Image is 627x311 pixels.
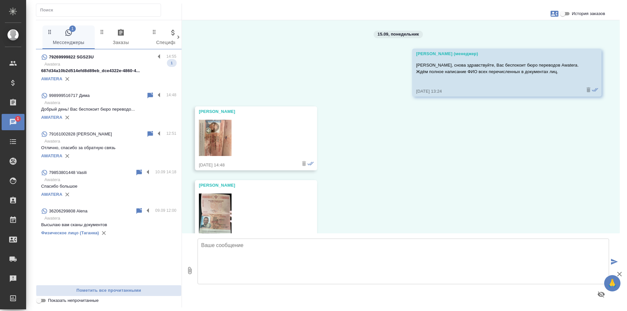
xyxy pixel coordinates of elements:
p: 687d34a10b2d514efd8d89eb_dce4322e-4860-4... [41,68,176,74]
a: Физическое лицо (Таганка) [41,230,99,235]
div: [PERSON_NAME] [199,182,294,189]
svg: Зажми и перетащи, чтобы поменять порядок вкладок [151,29,157,35]
span: Заказы [99,29,143,47]
span: Показать непрочитанные [48,297,99,304]
span: Пометить все прочитанными [40,287,178,294]
a: AWATERA [41,115,62,120]
p: 09.09 12:00 [155,207,176,214]
p: [PERSON_NAME], снова здравствуйте, Вас беспокоит бюро переводов Awatera. Ждём полное написание ФИ... [416,62,579,75]
div: Пометить непрочитанным [135,207,143,215]
button: Заявки [547,6,562,22]
svg: Зажми и перетащи, чтобы поменять порядок вкладок [47,29,53,35]
p: 14:48 [166,92,176,98]
p: Высылаю вам сканы документов [41,222,176,228]
a: AWATERA [41,192,62,197]
a: 1 [2,114,24,130]
p: 79269999822 SGS23U [49,54,94,60]
p: Awatera [44,177,176,183]
div: [DATE] 13:24 [416,88,579,95]
p: Добрый день! Вас беспокоит бюро переводо... [41,106,176,113]
div: [PERSON_NAME] [199,108,294,115]
span: 1 [167,60,177,66]
span: Спецификации [151,29,195,47]
p: 79161002828 [PERSON_NAME] [49,131,112,137]
button: Предпросмотр [593,287,609,302]
button: 🙏 [604,275,620,291]
button: Пометить все прочитанными [36,285,182,296]
p: Спасибо большое [41,183,176,190]
button: Удалить привязку [99,228,109,238]
span: Мессенджеры [46,29,91,47]
p: 15.09, понедельник [378,31,419,38]
input: Поиск [40,6,161,15]
div: [DATE] 14:48 [199,162,294,168]
p: 12:51 [166,130,176,137]
img: Thumbnail [199,120,232,156]
img: Thumbnail [199,194,232,237]
p: 10.09 14:18 [155,169,176,175]
div: 998999516717 Дима14:48AwateraДобрый день! Вас беспокоит бюро переводо...AWATERA [36,88,182,126]
p: Awatera [44,100,176,106]
a: AWATERA [41,153,62,158]
span: 1 [13,116,23,122]
span: История заказов [572,10,605,17]
div: 79161002828 [PERSON_NAME]12:51AwateraОтлично, спасибо за обратную связьAWATERA [36,126,182,165]
span: 🙏 [607,276,618,290]
p: Awatera [44,138,176,145]
button: Удалить привязку [62,113,72,122]
button: Удалить привязку [62,190,72,199]
span: 1 [69,25,76,32]
p: 998999516717 Дима [49,92,90,99]
div: 79269999822 SGS23U14:55Awatera687d34a10b2d514efd8d89eb_dce4322e-4860-4...1AWATERA [36,49,182,88]
p: 14:55 [166,53,176,60]
p: 36206299808 Alena [49,208,88,214]
div: 36206299808 Alena09.09 12:00AwateraВысылаю вам сканы документовФизическое лицо (Таганка) [36,203,182,242]
a: AWATERA [41,76,62,81]
button: Удалить привязку [62,151,72,161]
div: [PERSON_NAME] (менеджер) [416,51,579,57]
svg: Зажми и перетащи, чтобы поменять порядок вкладок [99,29,105,35]
p: Отлично, спасибо за обратную связь [41,145,176,151]
p: 79853801448 Vasili [49,169,87,176]
div: Пометить непрочитанным [146,92,154,100]
div: 79853801448 Vasili10.09 14:18AwateraСпасибо большоеAWATERA [36,165,182,203]
p: Awatera [44,61,176,68]
button: Удалить привязку [62,74,72,84]
p: Awatera [44,215,176,222]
